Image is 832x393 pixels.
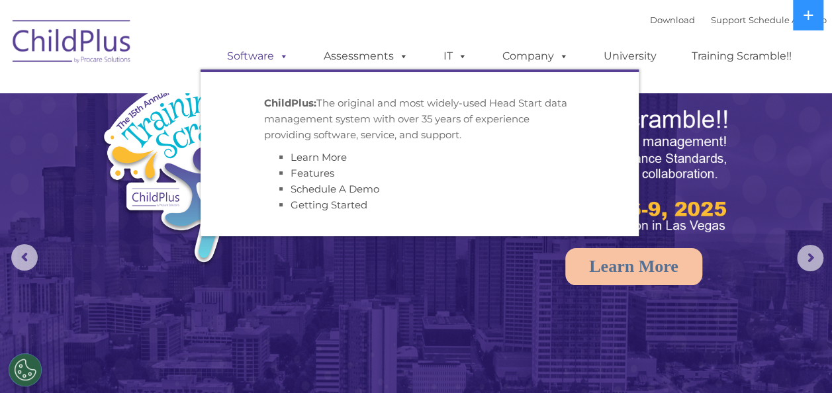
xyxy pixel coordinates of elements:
a: University [590,43,670,69]
span: Phone number [184,142,240,152]
a: Company [489,43,582,69]
a: Training Scramble!! [678,43,805,69]
a: Software [214,43,302,69]
img: ChildPlus by Procare Solutions [6,11,138,77]
a: Features [291,167,334,179]
button: Cookies Settings [9,353,42,386]
strong: ChildPlus: [264,97,316,109]
a: Getting Started [291,198,367,211]
p: The original and most widely-used Head Start data management system with over 35 years of experie... [264,95,575,143]
a: Learn More [565,248,702,285]
a: IT [430,43,481,69]
span: Last name [184,87,224,97]
a: Learn More [291,151,347,163]
font: | [650,15,827,25]
a: Schedule A Demo [291,183,379,195]
a: Support [711,15,746,25]
a: Schedule A Demo [749,15,827,25]
a: Download [650,15,695,25]
a: Assessments [310,43,422,69]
